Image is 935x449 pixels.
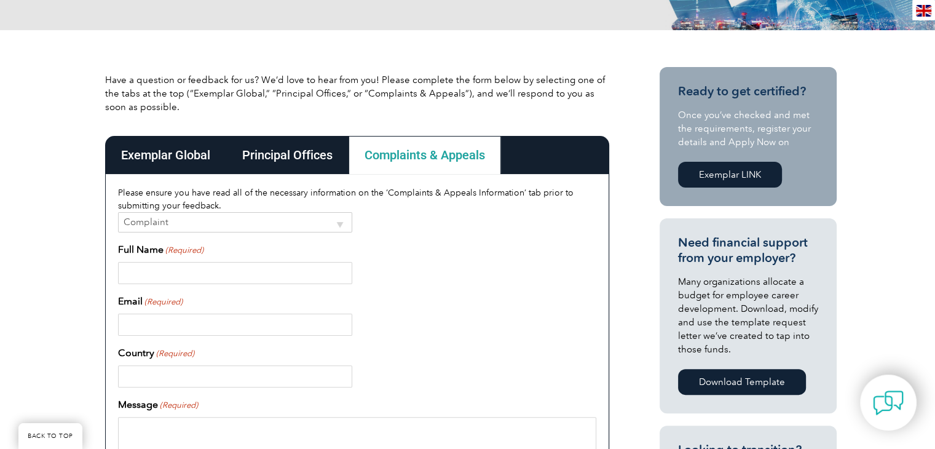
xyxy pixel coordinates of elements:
a: Download Template [678,369,806,395]
h3: Need financial support from your employer? [678,235,818,266]
p: Have a question or feedback for us? We’d love to hear from you! Please complete the form below by... [105,73,609,114]
a: Exemplar LINK [678,162,782,188]
span: (Required) [164,244,203,256]
label: Message [118,397,198,412]
h3: Ready to get certified? [678,84,818,99]
div: Complaints & Appeals [349,136,501,174]
span: (Required) [159,399,198,411]
img: en [916,5,931,17]
div: Exemplar Global [105,136,226,174]
label: Full Name [118,242,203,257]
span: (Required) [143,296,183,308]
img: contact-chat.png [873,387,904,418]
p: Many organizations allocate a budget for employee career development. Download, modify and use th... [678,275,818,356]
span: (Required) [155,348,194,360]
label: Country [118,346,194,360]
p: Once you’ve checked and met the requirements, register your details and Apply Now on [678,108,818,149]
label: Email [118,294,183,309]
div: Principal Offices [226,136,349,174]
a: BACK TO TOP [18,423,82,449]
